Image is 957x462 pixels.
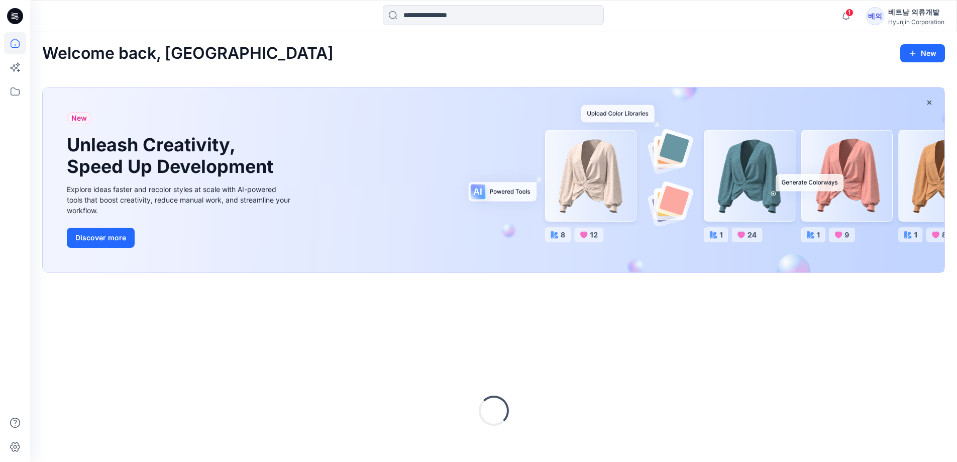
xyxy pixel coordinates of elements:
[67,228,293,248] a: Discover more
[888,18,944,26] div: Hyunjin Corporation
[866,7,884,25] div: 베의
[67,228,135,248] button: Discover more
[888,6,944,18] div: 베트남 의류개발
[42,44,334,63] h2: Welcome back, [GEOGRAPHIC_DATA]
[67,184,293,216] div: Explore ideas faster and recolor styles at scale with AI-powered tools that boost creativity, red...
[71,112,87,124] span: New
[845,9,854,17] span: 1
[900,44,945,62] button: New
[67,134,278,177] h1: Unleash Creativity, Speed Up Development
